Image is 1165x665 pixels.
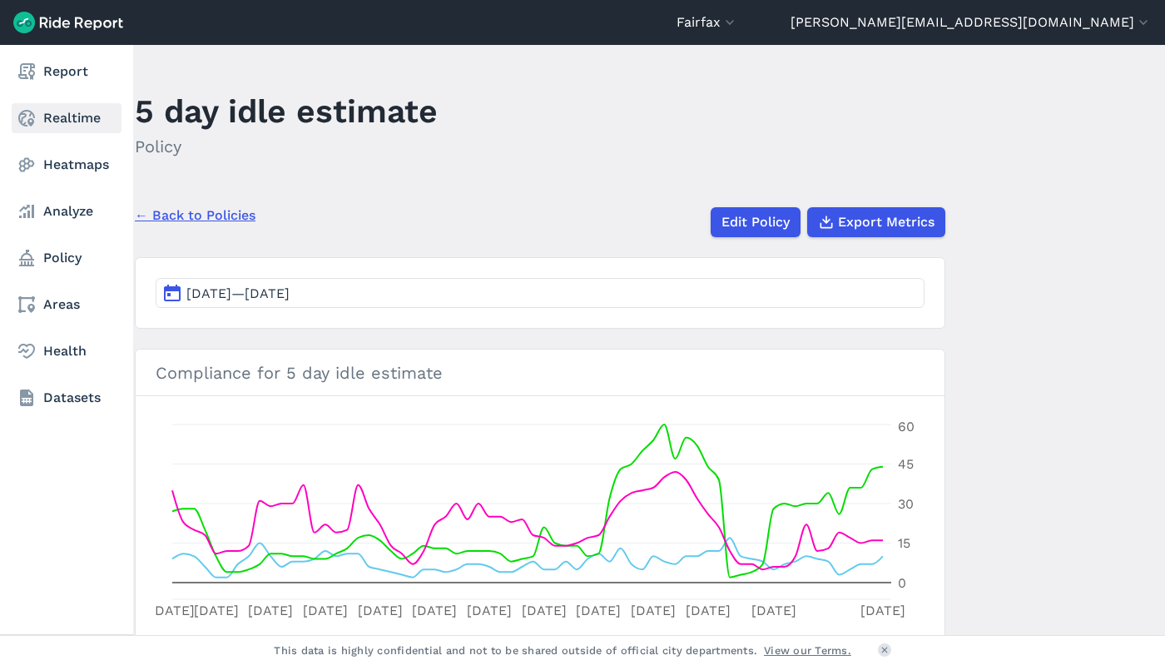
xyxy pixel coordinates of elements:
[12,383,121,413] a: Datasets
[135,134,438,159] h2: Policy
[898,496,914,512] tspan: 30
[248,603,293,618] tspan: [DATE]
[135,88,438,134] h1: 5 day idle estimate
[156,278,925,308] button: [DATE]—[DATE]
[631,603,676,618] tspan: [DATE]
[807,207,945,237] button: Export Metrics
[898,419,915,434] tspan: 60
[12,57,121,87] a: Report
[136,350,944,396] h3: Compliance for 5 day idle estimate
[13,12,123,33] img: Ride Report
[412,603,457,618] tspan: [DATE]
[898,456,914,472] tspan: 45
[764,643,851,658] a: View our Terms.
[12,336,121,366] a: Health
[838,212,934,232] span: Export Metrics
[12,150,121,180] a: Heatmaps
[12,243,121,273] a: Policy
[150,603,195,618] tspan: [DATE]
[677,12,738,32] button: Fairfax
[12,196,121,226] a: Analyze
[898,535,910,551] tspan: 15
[467,603,512,618] tspan: [DATE]
[186,285,290,301] span: [DATE]—[DATE]
[576,603,621,618] tspan: [DATE]
[791,12,1152,32] button: [PERSON_NAME][EMAIL_ADDRESS][DOMAIN_NAME]
[686,603,731,618] tspan: [DATE]
[303,603,348,618] tspan: [DATE]
[135,206,255,226] a: ← Back to Policies
[860,603,905,618] tspan: [DATE]
[522,603,567,618] tspan: [DATE]
[12,290,121,320] a: Areas
[358,603,403,618] tspan: [DATE]
[12,103,121,133] a: Realtime
[194,603,239,618] tspan: [DATE]
[898,575,906,591] tspan: 0
[751,603,796,618] tspan: [DATE]
[711,207,801,237] a: Edit Policy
